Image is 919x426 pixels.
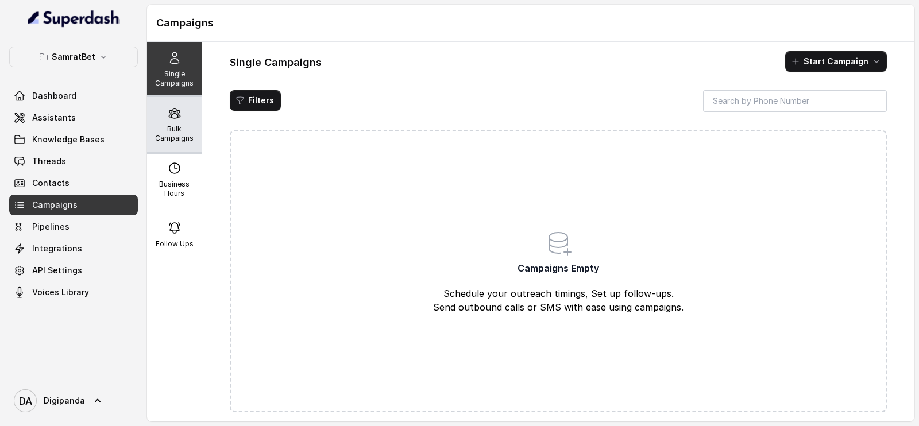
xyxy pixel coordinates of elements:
[9,47,138,67] button: SamratBet
[9,282,138,303] a: Voices Library
[19,395,32,407] text: DA
[230,53,322,72] h1: Single Campaigns
[9,107,138,128] a: Assistants
[9,86,138,106] a: Dashboard
[518,261,599,275] span: Campaigns Empty
[44,395,85,406] span: Digipanda
[32,221,69,233] span: Pipelines
[32,156,66,167] span: Threads
[9,151,138,172] a: Threads
[9,129,138,150] a: Knowledge Bases
[52,50,95,64] p: SamratBet
[152,69,197,88] p: Single Campaigns
[9,195,138,215] a: Campaigns
[156,239,194,249] p: Follow Ups
[408,286,708,314] p: Schedule your outreach timings, Set up follow-ups. Send outbound calls or SMS with ease using cam...
[28,9,120,28] img: light.svg
[32,265,82,276] span: API Settings
[152,125,197,143] p: Bulk Campaigns
[32,286,89,298] span: Voices Library
[32,177,69,189] span: Contacts
[9,238,138,259] a: Integrations
[32,112,76,123] span: Assistants
[703,90,887,112] input: Search by Phone Number
[9,216,138,237] a: Pipelines
[32,199,78,211] span: Campaigns
[32,243,82,254] span: Integrations
[9,385,138,417] a: Digipanda
[230,90,281,111] button: Filters
[9,173,138,193] a: Contacts
[785,51,887,72] button: Start Campaign
[152,180,197,198] p: Business Hours
[32,134,105,145] span: Knowledge Bases
[32,90,76,102] span: Dashboard
[9,260,138,281] a: API Settings
[156,14,905,32] h1: Campaigns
